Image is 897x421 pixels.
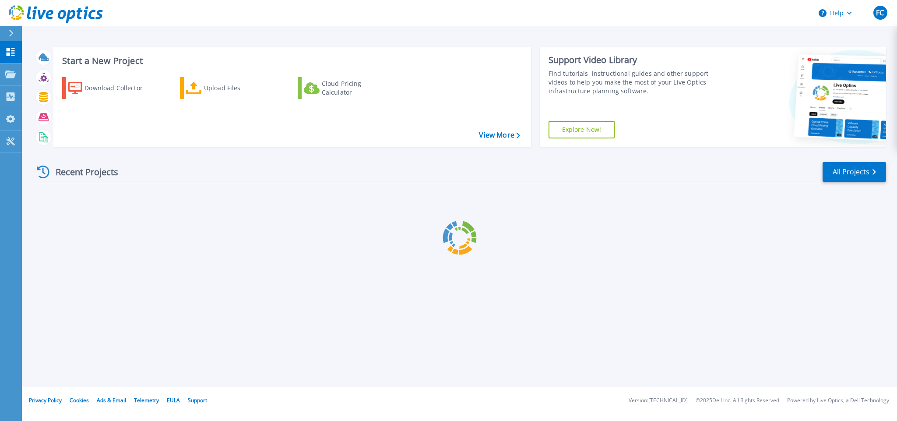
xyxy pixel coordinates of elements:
li: Powered by Live Optics, a Dell Technology [787,398,889,403]
a: Explore Now! [549,121,615,138]
li: © 2025 Dell Inc. All Rights Reserved [696,398,779,403]
a: Cookies [70,396,89,404]
div: Find tutorials, instructional guides and other support videos to help you make the most of your L... [549,69,726,96]
div: Download Collector [84,79,155,97]
a: EULA [167,396,180,404]
a: Telemetry [134,396,159,404]
a: Ads & Email [97,396,126,404]
li: Version: [TECHNICAL_ID] [629,398,688,403]
a: Download Collector [62,77,160,99]
a: All Projects [823,162,886,182]
span: FC [876,9,884,16]
div: Support Video Library [549,54,726,66]
a: Upload Files [180,77,278,99]
a: Privacy Policy [29,396,62,404]
a: Support [188,396,207,404]
a: Cloud Pricing Calculator [298,77,395,99]
h3: Start a New Project [62,56,520,66]
a: View More [479,131,520,139]
div: Upload Files [204,79,274,97]
div: Recent Projects [34,161,130,183]
div: Cloud Pricing Calculator [322,79,392,97]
